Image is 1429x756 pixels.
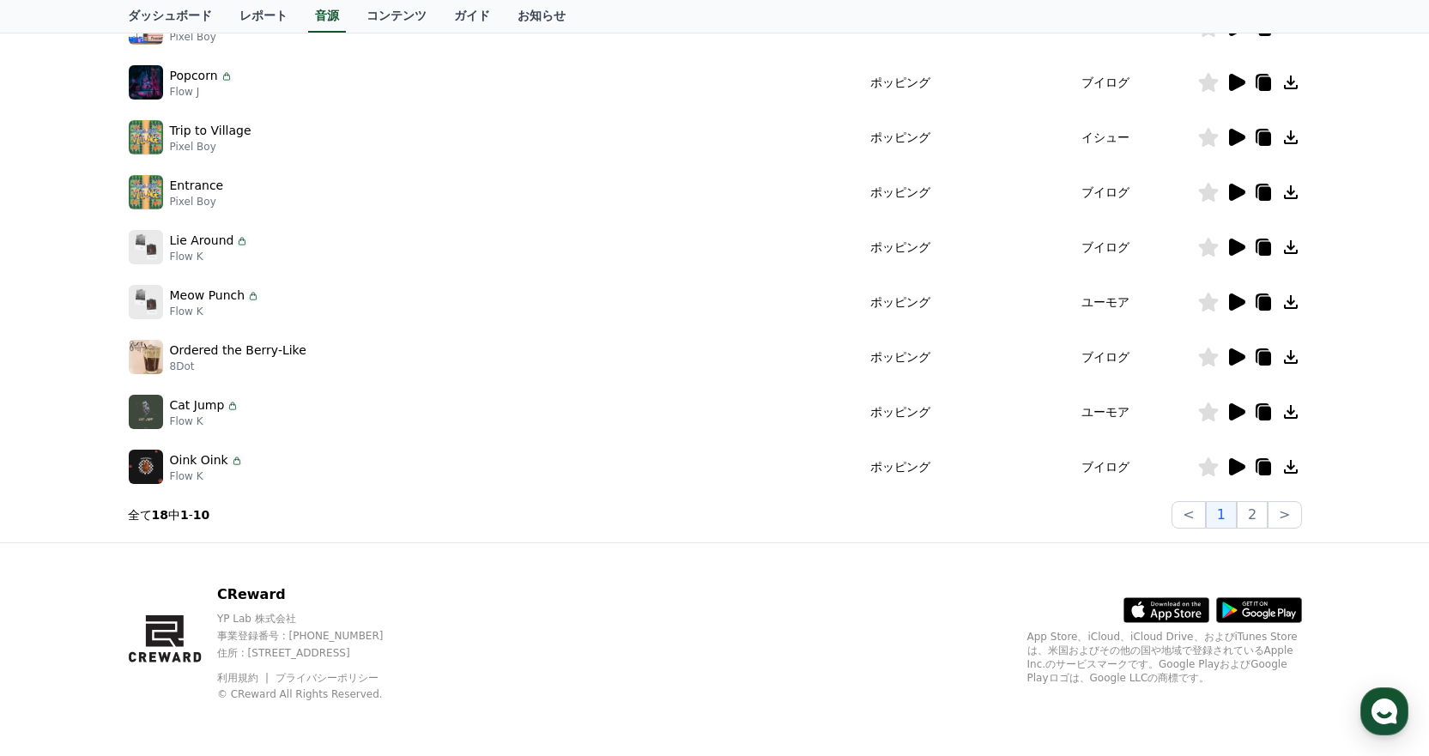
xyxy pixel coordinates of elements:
[787,384,1014,439] td: ポッピング
[787,275,1014,330] td: ポッピング
[129,285,163,319] img: music
[1014,384,1197,439] td: ユーモア
[129,230,163,264] img: music
[170,342,306,360] p: Ordered the Berry-Like
[1268,501,1301,529] button: >
[221,544,330,587] a: Settings
[180,508,189,522] strong: 1
[129,395,163,429] img: music
[170,85,233,99] p: Flow J
[170,30,216,44] p: Pixel Boy
[170,414,240,428] p: Flow K
[276,672,378,684] a: プライバシーポリシー
[1014,439,1197,494] td: ブイログ
[787,165,1014,220] td: ポッピング
[787,439,1014,494] td: ポッピング
[170,396,225,414] p: Cat Jump
[142,571,193,584] span: Messages
[1014,165,1197,220] td: ブイログ
[170,232,234,250] p: Lie Around
[217,672,271,684] a: 利用規約
[1014,220,1197,275] td: ブイログ
[129,65,163,100] img: music
[5,544,113,587] a: Home
[170,305,261,318] p: Flow K
[129,120,163,154] img: music
[170,469,244,483] p: Flow K
[44,570,74,584] span: Home
[217,612,417,626] p: YP Lab 株式会社
[170,250,250,263] p: Flow K
[1014,275,1197,330] td: ユーモア
[170,140,251,154] p: Pixel Boy
[1014,55,1197,110] td: ブイログ
[1172,501,1205,529] button: <
[787,220,1014,275] td: ポッピング
[217,629,417,643] p: 事業登録番号 : [PHONE_NUMBER]
[787,330,1014,384] td: ポッピング
[170,195,224,209] p: Pixel Boy
[129,340,163,374] img: music
[128,506,210,523] p: 全て 中 -
[1206,501,1237,529] button: 1
[113,544,221,587] a: Messages
[217,646,417,660] p: 住所 : [STREET_ADDRESS]
[170,287,245,305] p: Meow Punch
[170,360,306,373] p: 8Dot
[152,508,168,522] strong: 18
[170,67,218,85] p: Popcorn
[217,584,417,605] p: CReward
[170,122,251,140] p: Trip to Village
[170,451,228,469] p: Oink Oink
[1014,110,1197,165] td: イシュー
[254,570,296,584] span: Settings
[1014,330,1197,384] td: ブイログ
[217,687,417,701] p: © CReward All Rights Reserved.
[1027,630,1302,685] p: App Store、iCloud、iCloud Drive、およびiTunes Storeは、米国およびその他の国や地域で登録されているApple Inc.のサービスマークです。Google P...
[129,175,163,209] img: music
[193,508,209,522] strong: 10
[170,177,224,195] p: Entrance
[129,450,163,484] img: music
[787,55,1014,110] td: ポッピング
[787,110,1014,165] td: ポッピング
[1237,501,1268,529] button: 2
